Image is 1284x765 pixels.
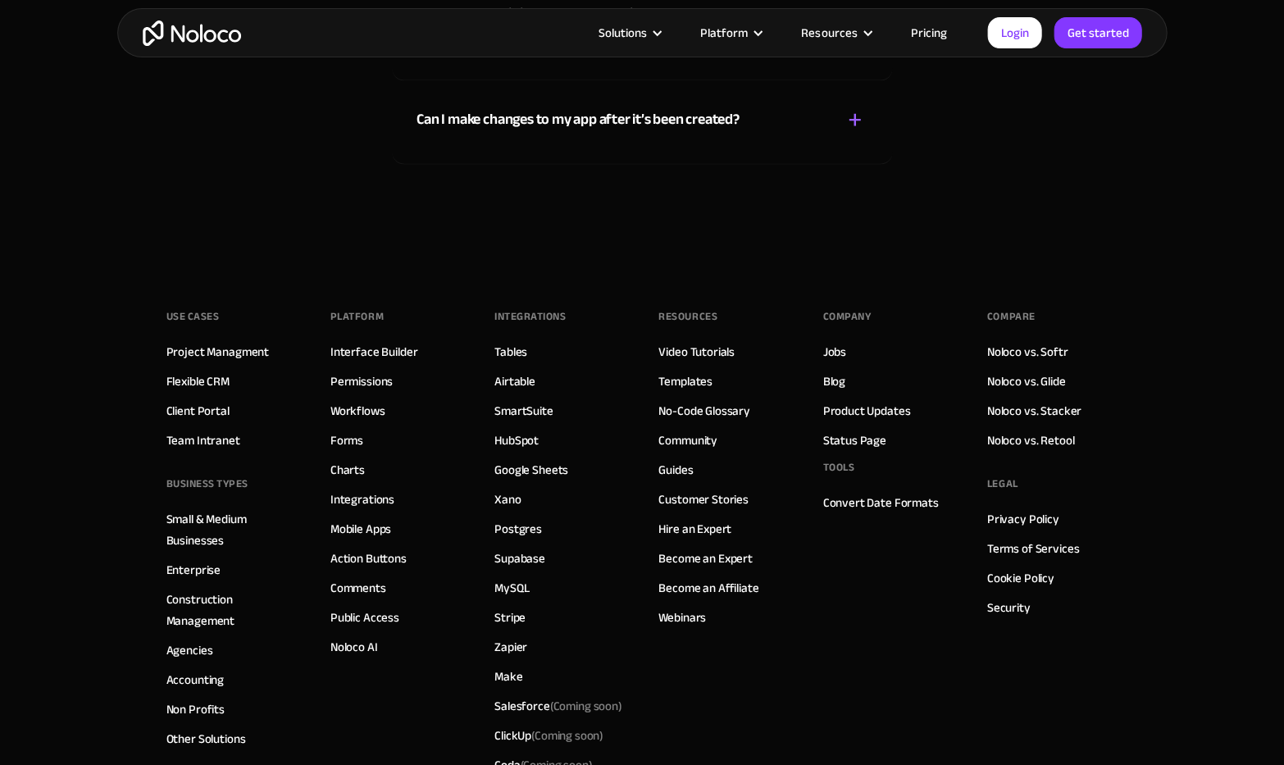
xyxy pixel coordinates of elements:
a: Customer Stories [658,489,749,510]
div: Resources [658,304,717,329]
a: Blog [822,371,845,392]
a: No-Code Glossary [658,400,750,421]
a: Zapier [494,636,527,658]
div: Salesforce [494,695,622,717]
a: Noloco vs. Retool [986,430,1073,451]
div: Legal [986,471,1018,496]
a: Tables [494,341,527,362]
div: + [847,106,862,134]
a: Webinars [658,607,706,628]
div: ClickUp [494,725,603,746]
a: Enterprise [166,559,221,581]
a: Status Page [822,430,886,451]
a: Xano [494,489,521,510]
a: Small & Medium Businesses [166,508,298,551]
a: SmartSuite [494,400,553,421]
a: Client Portal [166,400,230,421]
a: Agencies [166,640,213,661]
a: Charts [330,459,365,480]
a: Flexible CRM [166,371,230,392]
a: Postgres [494,518,542,540]
a: Security [986,597,1030,618]
a: Interface Builder [330,341,417,362]
a: Project Managment [166,341,269,362]
div: Can I make changes to my app after it’s been created? [417,107,739,132]
a: Guides [658,459,693,480]
a: Construction Management [166,589,298,631]
div: Solutions [578,22,680,43]
div: Platform [330,304,384,329]
a: Templates [658,371,713,392]
div: Resources [781,22,890,43]
a: Action Buttons [330,548,407,569]
a: Privacy Policy [986,508,1059,530]
a: Noloco vs. Glide [986,371,1065,392]
a: Product Updates [822,400,910,421]
a: Convert Date Formats [822,492,938,513]
a: Community [658,430,717,451]
div: INTEGRATIONS [494,304,566,329]
a: Noloco AI [330,636,378,658]
a: Permissions [330,371,393,392]
a: Hire an Expert [658,518,731,540]
a: Accounting [166,669,225,690]
a: Become an Expert [658,548,753,569]
a: Google Sheets [494,459,568,480]
div: Tools [822,455,854,480]
a: HubSpot [494,430,539,451]
div: Platform [680,22,781,43]
a: Other Solutions [166,728,246,749]
div: Platform [700,22,748,43]
a: Video Tutorials [658,341,735,362]
a: Noloco vs. Stacker [986,400,1081,421]
a: Public Access [330,607,399,628]
a: Comments [330,577,386,599]
a: Mobile Apps [330,518,391,540]
div: BUSINESS TYPES [166,471,248,496]
a: Login [987,17,1041,48]
a: Jobs [822,341,845,362]
a: Forms [330,430,363,451]
div: Use Cases [166,304,220,329]
a: Cookie Policy [986,567,1054,589]
a: Noloco vs. Softr [986,341,1068,362]
a: Integrations [330,489,394,510]
a: Team Intranet [166,430,240,451]
a: Non Profits [166,699,225,720]
a: Get started [1054,17,1141,48]
a: Pricing [890,22,967,43]
div: Solutions [599,22,647,43]
div: Company [822,304,871,329]
span: (Coming soon) [531,724,603,747]
a: Supabase [494,548,545,569]
a: Terms of Services [986,538,1078,559]
a: Become an Affiliate [658,577,758,599]
a: Airtable [494,371,535,392]
span: (Coming soon) [549,694,622,717]
a: Make [494,666,522,687]
div: Resources [801,22,857,43]
a: Workflows [330,400,385,421]
div: Compare [986,304,1035,329]
a: Stripe [494,607,526,628]
a: MySQL [494,577,529,599]
a: home [143,20,241,46]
